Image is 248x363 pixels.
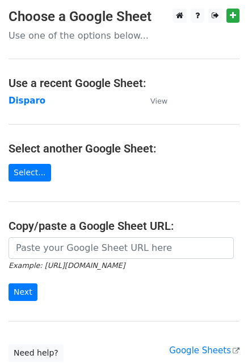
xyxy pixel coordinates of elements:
h4: Select another Google Sheet: [9,142,239,155]
h4: Copy/paste a Google Sheet URL: [9,219,239,233]
a: View [139,96,167,106]
small: Example: [URL][DOMAIN_NAME] [9,261,125,270]
a: Need help? [9,344,64,362]
small: View [150,97,167,105]
a: Select... [9,164,51,181]
input: Paste your Google Sheet URL here [9,237,234,259]
a: Google Sheets [169,345,239,356]
input: Next [9,283,37,301]
h3: Choose a Google Sheet [9,9,239,25]
h4: Use a recent Google Sheet: [9,76,239,90]
p: Use one of the options below... [9,30,239,42]
a: Disparo [9,96,45,106]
